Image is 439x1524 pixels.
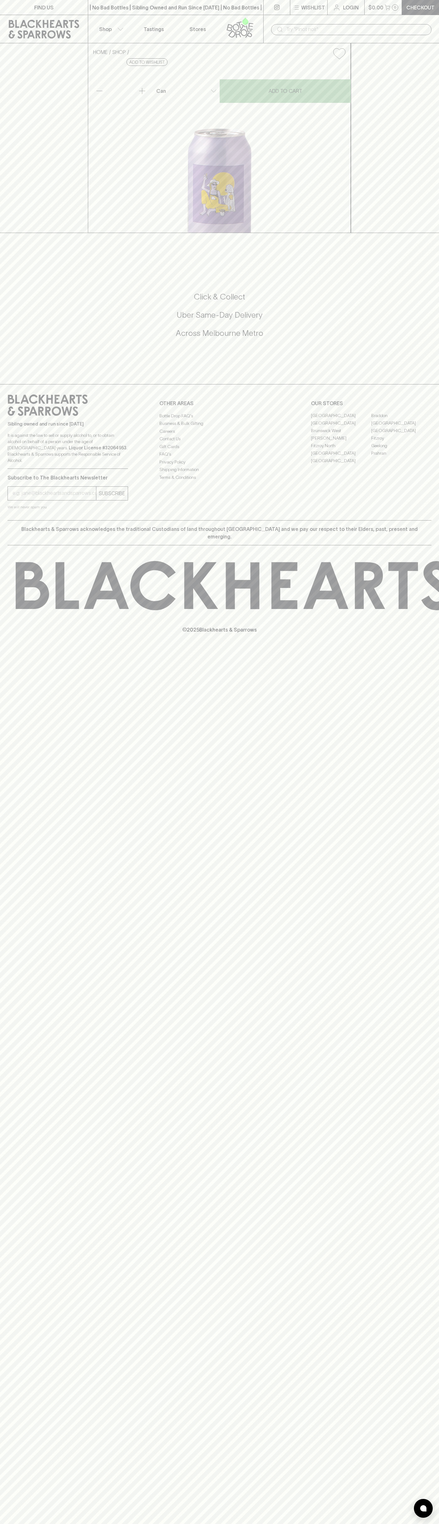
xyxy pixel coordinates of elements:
[371,412,431,420] a: Braddon
[371,427,431,435] a: [GEOGRAPHIC_DATA]
[311,442,371,450] a: Fitzroy North
[8,504,128,510] p: We will never spam you
[13,488,96,498] input: e.g. jane@blackheartsandsparrows.com.au
[8,267,431,372] div: Call to action block
[12,525,427,540] p: Blackhearts & Sparrows acknowledges the traditional Custodians of land throughout [GEOGRAPHIC_DAT...
[99,489,125,497] p: SUBSCRIBE
[159,474,280,481] a: Terms & Conditions
[269,87,302,95] p: ADD TO CART
[371,420,431,427] a: [GEOGRAPHIC_DATA]
[154,85,219,97] div: Can
[8,292,431,302] h5: Click & Collect
[88,64,351,233] img: 32305.png
[96,487,128,500] button: SUBSCRIBE
[93,49,108,55] a: HOME
[126,58,168,66] button: Add to wishlist
[159,435,280,443] a: Contact Us
[220,79,351,103] button: ADD TO CART
[159,420,280,427] a: Business & Bulk Gifting
[159,443,280,450] a: Gift Cards
[99,25,112,33] p: Shop
[112,49,126,55] a: SHOP
[286,24,426,34] input: Try "Pinot noir"
[371,435,431,442] a: Fitzroy
[8,432,128,463] p: It is against the law to sell or supply alcohol to, or to obtain alcohol on behalf of a person un...
[156,87,166,95] p: Can
[159,412,280,420] a: Bottle Drop FAQ's
[144,25,164,33] p: Tastings
[311,450,371,457] a: [GEOGRAPHIC_DATA]
[159,458,280,466] a: Privacy Policy
[8,310,431,320] h5: Uber Same-Day Delivery
[311,427,371,435] a: Brunswick West
[159,427,280,435] a: Careers
[8,421,128,427] p: Sibling owned and run since [DATE]
[8,474,128,481] p: Subscribe to The Blackhearts Newsletter
[371,450,431,457] a: Prahran
[69,445,126,450] strong: Liquor License #32064953
[8,328,431,338] h5: Across Melbourne Metro
[132,15,176,43] a: Tastings
[406,4,435,11] p: Checkout
[331,46,348,62] button: Add to wishlist
[190,25,206,33] p: Stores
[176,15,220,43] a: Stores
[343,4,359,11] p: Login
[34,4,54,11] p: FIND US
[159,400,280,407] p: OTHER AREAS
[311,412,371,420] a: [GEOGRAPHIC_DATA]
[394,6,396,9] p: 0
[311,457,371,465] a: [GEOGRAPHIC_DATA]
[311,435,371,442] a: [PERSON_NAME]
[301,4,325,11] p: Wishlist
[159,451,280,458] a: FAQ's
[420,1505,426,1511] img: bubble-icon
[371,442,431,450] a: Geelong
[159,466,280,474] a: Shipping Information
[368,4,383,11] p: $0.00
[88,15,132,43] button: Shop
[311,400,431,407] p: OUR STORES
[311,420,371,427] a: [GEOGRAPHIC_DATA]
